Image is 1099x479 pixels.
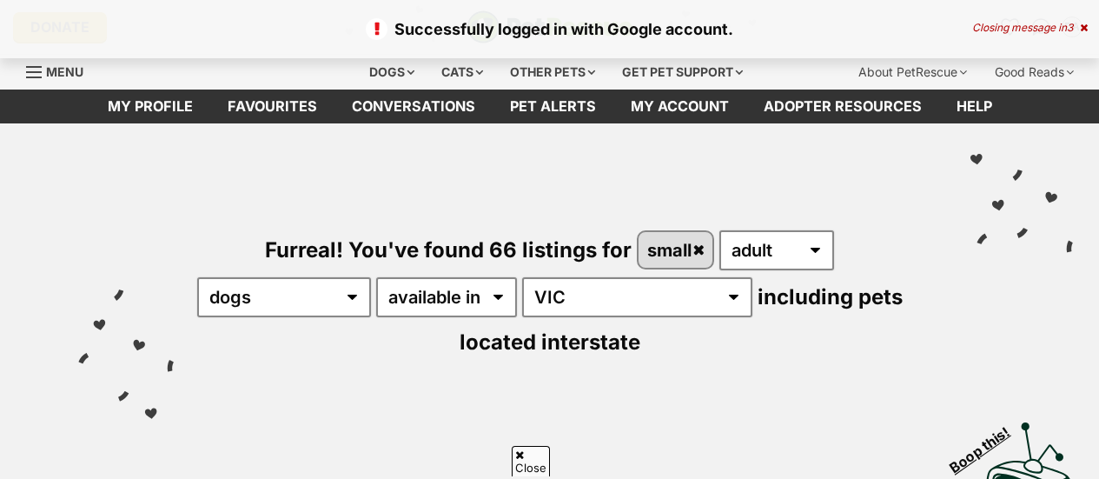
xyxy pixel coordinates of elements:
[210,90,334,123] a: Favourites
[947,413,1027,476] span: Boop this!
[939,90,1010,123] a: Help
[334,90,493,123] a: conversations
[429,55,495,90] div: Cats
[46,64,83,79] span: Menu
[460,284,903,355] span: including pets located interstate
[512,446,550,476] span: Close
[265,237,632,263] span: Furreal! You've found 66 listings for
[983,55,1086,90] div: Good Reads
[639,232,712,268] a: small
[613,90,746,123] a: My account
[90,90,210,123] a: My profile
[493,90,613,123] a: Pet alerts
[26,55,96,86] a: Menu
[846,55,979,90] div: About PetRescue
[746,90,939,123] a: Adopter resources
[17,17,1082,41] p: Successfully logged in with Google account.
[357,55,427,90] div: Dogs
[610,55,755,90] div: Get pet support
[972,22,1088,34] div: Closing message in
[498,55,607,90] div: Other pets
[1067,21,1073,34] span: 3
